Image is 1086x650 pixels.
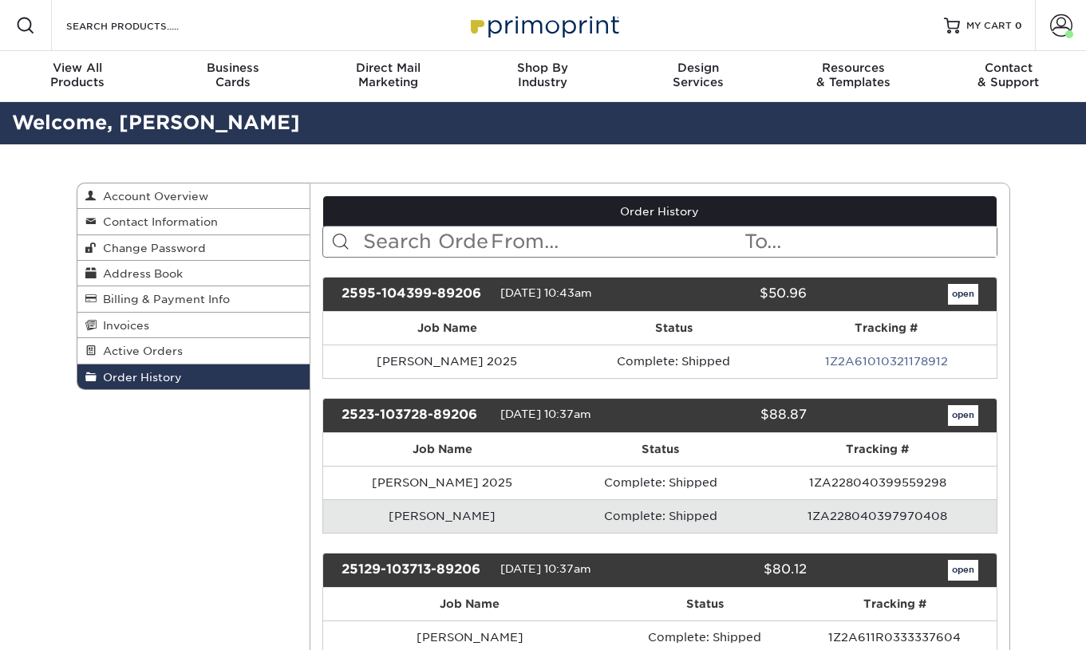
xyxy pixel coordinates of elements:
span: Active Orders [97,345,183,357]
div: $50.96 [648,284,819,305]
td: 1ZA228040397970408 [759,499,996,533]
span: Change Password [97,242,206,254]
a: DesignServices [621,51,776,102]
div: Industry [465,61,620,89]
div: & Support [931,61,1086,89]
input: SEARCH PRODUCTS..... [65,16,220,35]
a: Account Overview [77,183,310,209]
span: Direct Mail [310,61,465,75]
span: MY CART [966,19,1012,33]
a: open [948,560,978,581]
th: Job Name [323,433,562,466]
span: Contact [931,61,1086,75]
a: Order History [77,364,310,389]
th: Job Name [323,588,617,620]
span: Resources [776,61,930,75]
span: Order History [97,371,182,384]
span: Business [155,61,310,75]
a: Address Book [77,261,310,286]
a: Active Orders [77,338,310,364]
input: Search Orders... [361,227,489,257]
a: BusinessCards [155,51,310,102]
span: 0 [1015,20,1022,31]
span: Design [621,61,776,75]
span: [DATE] 10:37am [500,562,591,575]
span: Address Book [97,267,183,280]
div: Cards [155,61,310,89]
span: [DATE] 10:43am [500,286,592,299]
div: $88.87 [648,405,819,426]
a: Shop ByIndustry [465,51,620,102]
td: Complete: Shipped [571,345,776,378]
span: Account Overview [97,190,208,203]
a: open [948,284,978,305]
a: Contact& Support [931,51,1086,102]
img: Primoprint [464,8,623,42]
a: Contact Information [77,209,310,234]
div: Services [621,61,776,89]
td: [PERSON_NAME] [323,499,562,533]
div: Marketing [310,61,465,89]
a: open [948,405,978,426]
th: Job Name [323,312,571,345]
span: Shop By [465,61,620,75]
td: Complete: Shipped [562,499,759,533]
th: Tracking # [776,312,997,345]
span: Invoices [97,319,149,332]
a: Billing & Payment Info [77,286,310,312]
td: 1ZA228040399559298 [759,466,996,499]
span: Billing & Payment Info [97,293,230,305]
input: From... [489,227,743,257]
th: Tracking # [793,588,996,620]
div: $80.12 [648,560,819,581]
th: Tracking # [759,433,996,466]
td: [PERSON_NAME] 2025 [323,345,571,378]
div: 2595-104399-89206 [330,284,500,305]
input: To... [743,227,997,257]
a: Order History [323,196,997,227]
a: Invoices [77,313,310,338]
span: Contact Information [97,215,218,228]
td: [PERSON_NAME] 2025 [323,466,562,499]
a: Direct MailMarketing [310,51,465,102]
a: Change Password [77,235,310,261]
div: 25129-103713-89206 [330,560,500,581]
th: Status [571,312,776,345]
a: 1Z2A61010321178912 [825,355,948,368]
span: [DATE] 10:37am [500,408,591,420]
div: & Templates [776,61,930,89]
td: Complete: Shipped [562,466,759,499]
a: Resources& Templates [776,51,930,102]
div: 2523-103728-89206 [330,405,500,426]
th: Status [562,433,759,466]
th: Status [617,588,793,620]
